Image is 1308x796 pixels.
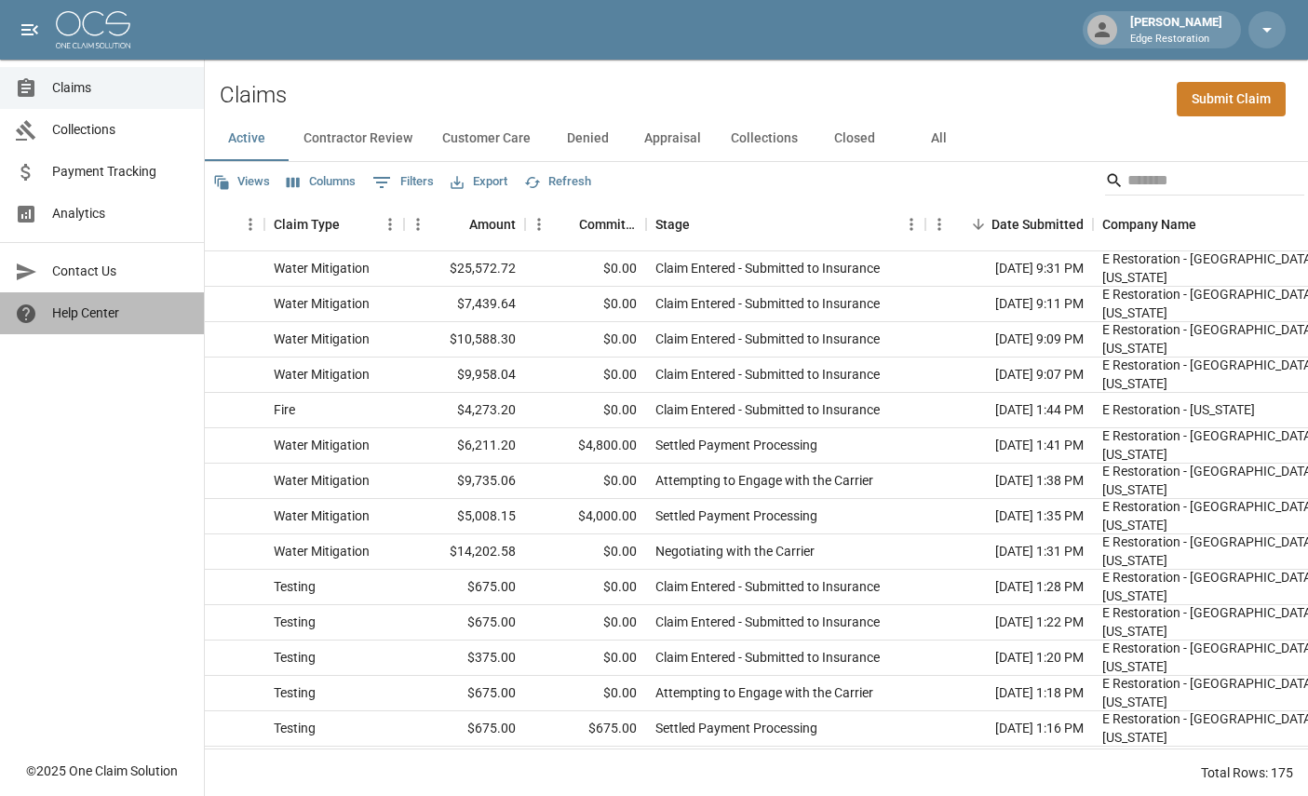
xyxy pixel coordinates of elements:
div: $7,439.64 [404,287,525,322]
div: [DATE] 1:09 PM [925,747,1093,782]
div: [DATE] 1:38 PM [925,464,1093,499]
span: Help Center [52,304,189,323]
div: $4,800.00 [525,428,646,464]
span: Payment Tracking [52,162,189,182]
div: $9,735.06 [404,464,525,499]
div: $0.00 [525,570,646,605]
button: Select columns [282,168,360,196]
div: [DATE] 1:35 PM [925,499,1093,534]
div: Testing [274,577,316,596]
div: Water Mitigation [274,365,370,384]
button: Sort [443,211,469,237]
div: [DATE] 1:44 PM [925,393,1093,428]
div: Testing [274,683,316,702]
div: $6,211.20 [404,428,525,464]
div: Settled Payment Processing [655,719,817,737]
div: $0.00 [525,747,646,782]
div: $25,572.72 [404,251,525,287]
div: $10,588.30 [404,322,525,358]
button: Menu [236,210,264,238]
button: Appraisal [629,116,716,161]
button: Show filters [368,168,438,197]
button: Sort [340,211,366,237]
div: Claim Entered - Submitted to Insurance [655,648,880,667]
div: $0.00 [525,605,646,641]
div: Water Mitigation [274,471,370,490]
div: $0.00 [525,641,646,676]
button: Menu [925,210,953,238]
p: Edge Restoration [1130,32,1222,47]
div: $0.00 [525,393,646,428]
a: Submit Claim [1177,82,1286,116]
div: $0.00 [525,251,646,287]
div: Water Mitigation [274,436,370,454]
div: $675.00 [404,605,525,641]
div: $0.00 [525,322,646,358]
div: $675.00 [404,570,525,605]
div: [DATE] 1:41 PM [925,428,1093,464]
div: [DATE] 1:22 PM [925,605,1093,641]
div: [DATE] 9:31 PM [925,251,1093,287]
div: $0.00 [525,464,646,499]
button: Denied [546,116,629,161]
div: Testing [274,648,316,667]
div: Date Submitted [991,198,1084,250]
span: Collections [52,120,189,140]
div: $14,202.58 [404,534,525,570]
div: $0.00 [525,676,646,711]
div: Water Mitigation [274,294,370,313]
div: dynamic tabs [205,116,1308,161]
div: [DATE] 9:09 PM [925,322,1093,358]
div: Testing [274,719,316,737]
div: [DATE] 1:28 PM [925,570,1093,605]
div: Settled Payment Processing [655,506,817,525]
button: open drawer [11,11,48,48]
button: Menu [376,210,404,238]
div: Testing [274,613,316,631]
div: Settled Payment Processing [655,436,817,454]
span: Analytics [52,204,189,223]
div: [DATE] 1:31 PM [925,534,1093,570]
h2: Claims [220,82,287,109]
button: Views [209,168,275,196]
div: Stage [655,198,690,250]
div: [PERSON_NAME] [1123,13,1230,47]
div: $4,273.20 [404,393,525,428]
button: Collections [716,116,813,161]
div: $375.00 [404,641,525,676]
button: Refresh [519,168,596,196]
div: [DATE] 1:20 PM [925,641,1093,676]
span: Claims [52,78,189,98]
div: Amount [469,198,516,250]
div: Total Rows: 175 [1201,763,1293,782]
div: $4,000.00 [525,499,646,534]
div: Claim Number [78,198,264,250]
button: Sort [965,211,991,237]
button: Active [205,116,289,161]
div: Company Name [1102,198,1196,250]
div: $0.00 [525,287,646,322]
div: Search [1105,166,1304,199]
div: Stage [646,198,925,250]
div: $0.00 [525,534,646,570]
div: $9,958.04 [404,358,525,393]
button: Sort [1196,211,1222,237]
button: Menu [404,210,432,238]
span: Contact Us [52,262,189,281]
div: © 2025 One Claim Solution [26,762,178,780]
div: Claim Entered - Submitted to Insurance [655,577,880,596]
div: $675.00 [525,711,646,747]
div: Committed Amount [525,198,646,250]
div: Water Mitigation [274,542,370,560]
div: $675.00 [404,676,525,711]
div: Amount [404,198,525,250]
div: Committed Amount [579,198,637,250]
div: Claim Entered - Submitted to Insurance [655,613,880,631]
div: $675.00 [404,711,525,747]
button: Menu [525,210,553,238]
div: [DATE] 1:16 PM [925,711,1093,747]
div: Claim Type [264,198,404,250]
button: Menu [897,210,925,238]
div: [DATE] 1:18 PM [925,676,1093,711]
div: Claim Entered - Submitted to Insurance [655,400,880,419]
